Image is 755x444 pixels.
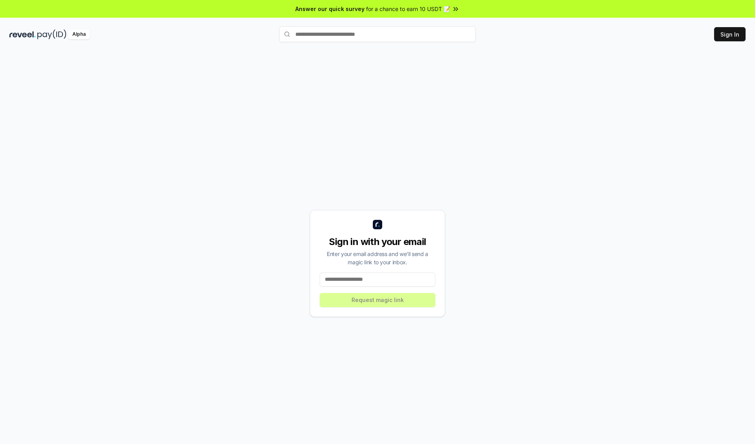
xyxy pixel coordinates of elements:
span: for a chance to earn 10 USDT 📝 [366,5,450,13]
div: Enter your email address and we’ll send a magic link to your inbox. [320,250,435,266]
div: Sign in with your email [320,236,435,248]
img: logo_small [373,220,382,229]
div: Alpha [68,29,90,39]
button: Sign In [714,27,746,41]
img: pay_id [37,29,66,39]
img: reveel_dark [9,29,36,39]
span: Answer our quick survey [295,5,365,13]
